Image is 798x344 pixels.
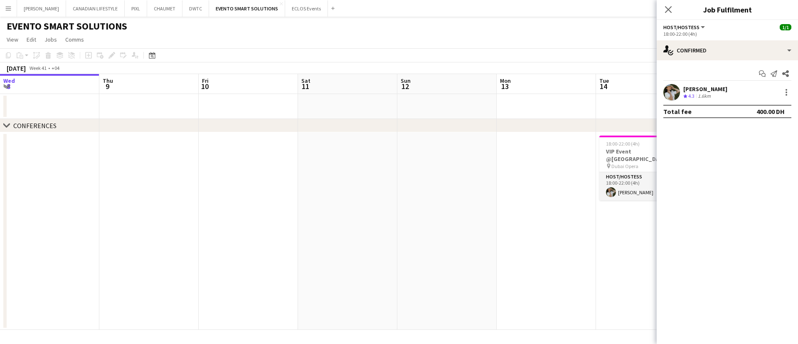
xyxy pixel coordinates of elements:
[401,77,411,84] span: Sun
[663,31,791,37] div: 18:00-22:00 (4h)
[52,65,59,71] div: +04
[606,141,640,147] span: 18:00-22:00 (4h)
[599,172,692,200] app-card-role: Host/Hostess1/118:00-22:00 (4h)[PERSON_NAME]
[101,82,113,91] span: 9
[209,0,285,17] button: EVENTO SMART SOLUTIONS
[285,0,328,17] button: ECLOS Events
[27,36,36,43] span: Edit
[66,0,125,17] button: CANADIAN LIFESTYLE
[3,34,22,45] a: View
[7,36,18,43] span: View
[683,85,727,93] div: [PERSON_NAME]
[182,0,209,17] button: DWTC
[125,0,147,17] button: PIXL
[300,82,310,91] span: 11
[663,107,692,116] div: Total fee
[62,34,87,45] a: Comms
[657,4,798,15] h3: Job Fulfilment
[201,82,209,91] span: 10
[65,36,84,43] span: Comms
[3,77,15,84] span: Wed
[598,82,609,91] span: 14
[301,77,310,84] span: Sat
[13,121,57,130] div: CONFERENCES
[599,77,609,84] span: Tue
[44,36,57,43] span: Jobs
[7,20,127,32] h1: EVENTO SMART SOLUTIONS
[756,107,785,116] div: 400.00 DH
[23,34,39,45] a: Edit
[499,82,511,91] span: 13
[696,93,712,100] div: 1.6km
[103,77,113,84] span: Thu
[500,77,511,84] span: Mon
[663,24,706,30] button: Host/Hostess
[688,93,695,99] span: 4.3
[663,24,699,30] span: Host/Hostess
[41,34,60,45] a: Jobs
[611,163,638,169] span: Dubai Opera
[17,0,66,17] button: [PERSON_NAME]
[202,77,209,84] span: Fri
[2,82,15,91] span: 8
[780,24,791,30] span: 1/1
[399,82,411,91] span: 12
[657,40,798,60] div: Confirmed
[147,0,182,17] button: CHAUMET
[7,64,26,72] div: [DATE]
[599,148,692,163] h3: VIP Event @[GEOGRAPHIC_DATA]
[27,65,48,71] span: Week 41
[599,136,692,200] app-job-card: 18:00-22:00 (4h)1/1VIP Event @[GEOGRAPHIC_DATA] Dubai Opera1 RoleHost/Hostess1/118:00-22:00 (4h)[...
